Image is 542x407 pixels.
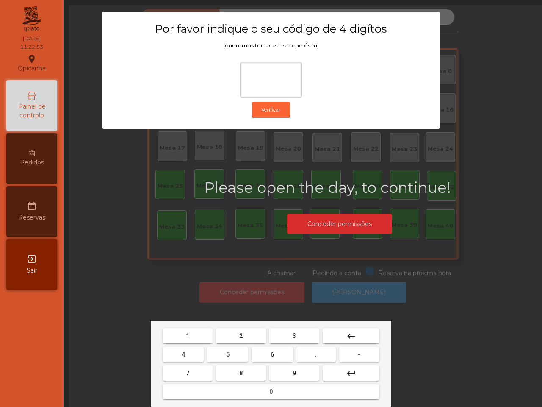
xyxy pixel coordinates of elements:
span: 2 [239,332,243,339]
button: 9 [269,365,319,381]
span: 3 [293,332,296,339]
span: 1 [186,332,189,339]
button: . [296,347,336,362]
span: 5 [226,351,230,358]
span: 9 [293,370,296,376]
button: 7 [163,365,213,381]
button: 1 [163,328,213,343]
h3: Por favor indique o seu código de 4 digítos [118,22,424,36]
button: - [339,347,379,362]
button: 8 [216,365,266,381]
button: 4 [163,347,204,362]
button: Verificar [252,102,290,118]
button: 0 [163,384,379,399]
span: 8 [239,370,243,376]
span: 6 [271,351,274,358]
span: . [315,351,317,358]
button: 3 [269,328,319,343]
span: 7 [186,370,189,376]
span: 0 [269,388,273,395]
mat-icon: keyboard_return [346,368,356,379]
button: 6 [252,347,293,362]
button: 2 [216,328,266,343]
button: 5 [207,347,248,362]
span: 4 [182,351,185,358]
span: - [358,351,360,358]
mat-icon: keyboard_backspace [346,331,356,341]
span: (queremos ter a certeza que és tu) [223,42,319,49]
